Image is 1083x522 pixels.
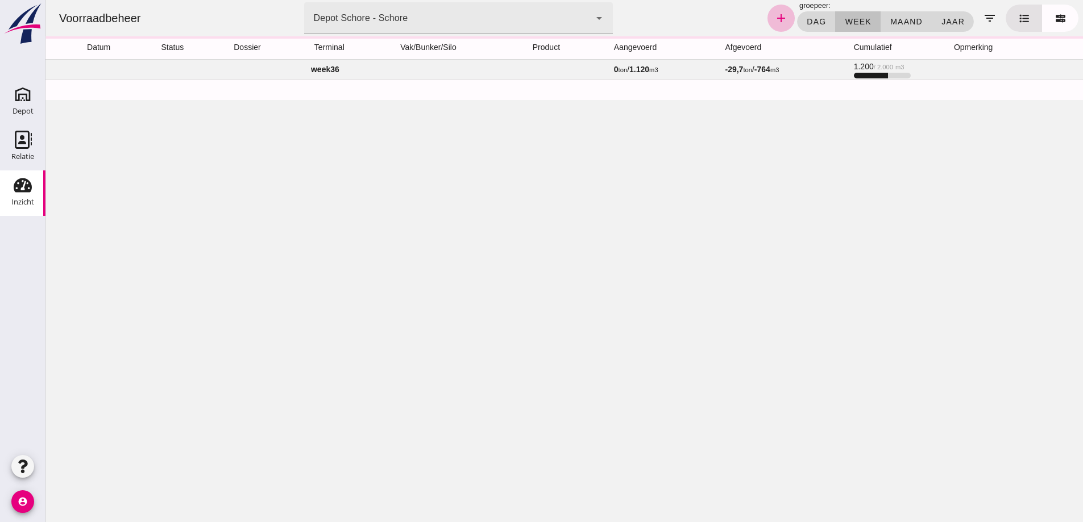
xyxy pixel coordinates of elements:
button: week [790,11,835,32]
th: datum [32,36,106,59]
span: maand [844,17,877,26]
i: arrow_drop_down [547,11,561,25]
span: week [799,17,825,26]
strong: -764 [709,65,725,74]
small: m3 [604,66,613,73]
strong: 0 [569,65,573,74]
div: Relatie [11,153,34,160]
button: dag [752,11,790,32]
th: aangevoerd [559,36,671,59]
th: product [478,36,559,59]
small: m3 [725,66,734,73]
th: terminal [260,36,346,59]
strong: -29,7 [679,65,698,74]
i: account_circle [11,490,34,513]
th: afgevoerd [670,36,799,59]
span: / [569,65,613,74]
button: jaar [886,11,928,32]
small: ton [698,66,707,73]
button: maand [835,11,886,32]
div: Depot [13,107,34,115]
th: status [107,36,180,59]
div: Voorraadbeheer [5,10,104,26]
th: dossier [179,36,260,59]
span: 1.200 [808,62,859,71]
th: opmerking [899,36,1001,59]
th: vak/bunker/silo [346,36,478,59]
div: Depot Schore - Schore [268,11,362,25]
i: add [729,11,742,25]
small: / 2.000 [828,64,848,70]
i: filter_list [937,11,951,25]
small: m3 [850,64,859,70]
div: Inzicht [11,198,34,206]
span: / [679,65,733,74]
img: logo-small.a267ee39.svg [2,3,43,45]
th: cumulatief [799,36,899,59]
small: ton [573,66,582,73]
strong: 1.120 [584,65,604,74]
span: dag [761,17,781,26]
span: jaar [895,17,919,26]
